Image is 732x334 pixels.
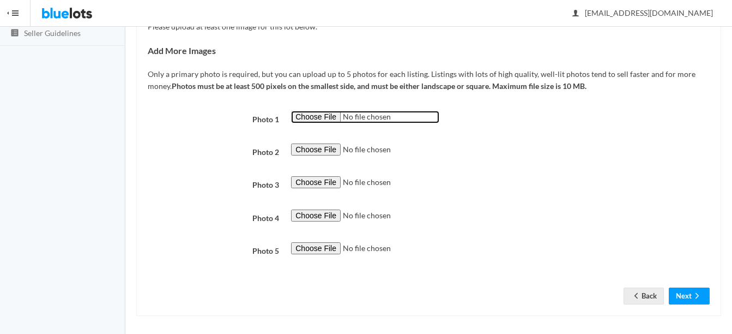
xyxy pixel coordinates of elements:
[573,8,713,17] span: [EMAIL_ADDRESS][DOMAIN_NAME]
[692,291,703,302] ion-icon: arrow forward
[624,288,664,305] a: arrow backBack
[631,291,642,302] ion-icon: arrow back
[142,210,285,225] label: Photo 4
[669,288,710,305] button: Nextarrow forward
[9,28,20,39] ion-icon: list box
[142,144,285,159] label: Photo 2
[148,46,710,56] h4: Add More Images
[142,176,285,192] label: Photo 3
[148,68,710,93] p: Only a primary photo is required, but you can upload up to 5 photos for each listing. Listings wi...
[172,81,586,91] b: Photos must be at least 500 pixels on the smallest side, and must be either landscape or square. ...
[142,111,285,126] label: Photo 1
[24,28,81,38] span: Seller Guidelines
[570,9,581,19] ion-icon: person
[142,242,285,258] label: Photo 5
